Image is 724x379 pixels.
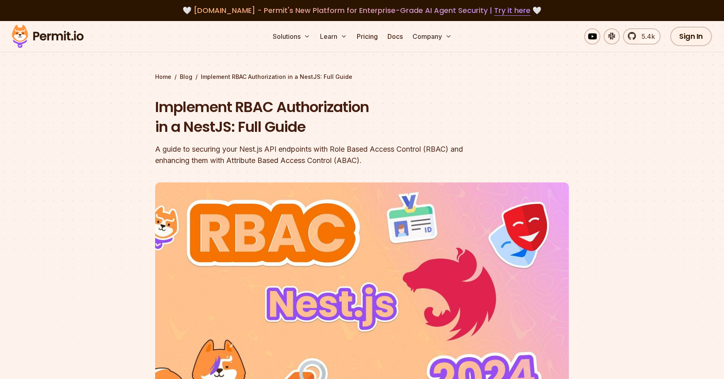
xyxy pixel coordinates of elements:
div: / / [155,73,569,81]
div: 🤍 🤍 [19,5,705,16]
a: 5.4k [623,28,661,44]
button: Company [409,28,455,44]
a: Docs [384,28,406,44]
img: Permit logo [8,23,87,50]
h1: Implement RBAC Authorization in a NestJS: Full Guide [155,97,465,137]
button: Solutions [269,28,314,44]
a: Pricing [354,28,381,44]
a: Home [155,73,171,81]
a: Blog [180,73,192,81]
div: A guide to securing your Nest.js API endpoints with Role Based Access Control (RBAC) and enhancin... [155,144,465,166]
button: Learn [317,28,350,44]
span: 5.4k [637,32,655,41]
span: [DOMAIN_NAME] - Permit's New Platform for Enterprise-Grade AI Agent Security | [194,5,530,15]
a: Try it here [494,5,530,16]
a: Sign In [670,27,712,46]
